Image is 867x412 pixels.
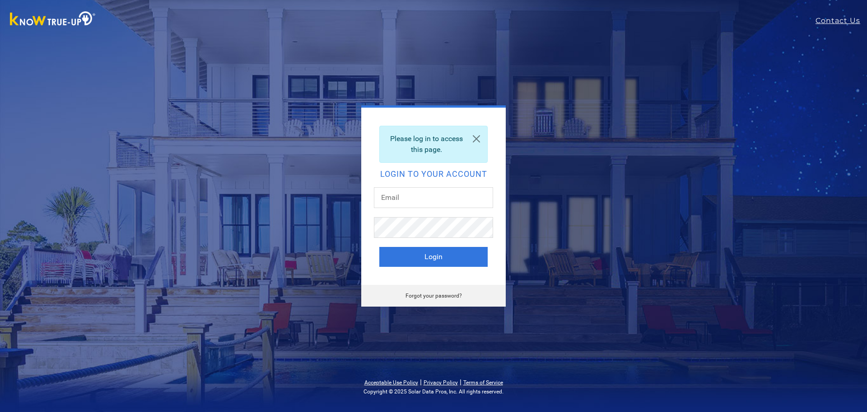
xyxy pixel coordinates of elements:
[379,170,488,178] h2: Login to your account
[364,379,418,386] a: Acceptable Use Policy
[406,293,462,299] a: Forgot your password?
[460,378,461,386] span: |
[379,126,488,163] div: Please log in to access this page.
[466,126,487,152] a: Close
[816,15,867,26] a: Contact Us
[420,378,422,386] span: |
[5,9,100,30] img: Know True-Up
[424,379,458,386] a: Privacy Policy
[374,187,493,208] input: Email
[463,379,503,386] a: Terms of Service
[379,247,488,267] button: Login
